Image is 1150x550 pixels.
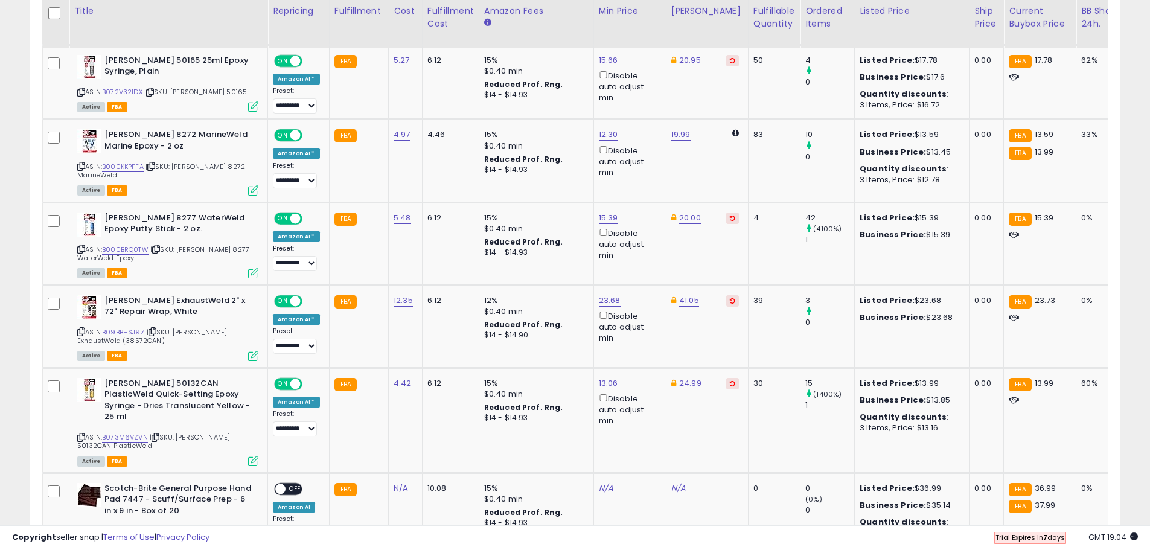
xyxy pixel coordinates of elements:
div: $14 - $14.93 [484,248,584,258]
div: Fulfillment Cost [427,5,474,30]
div: 50 [753,55,791,66]
span: ON [275,130,290,141]
b: Business Price: [860,71,926,83]
span: 13.99 [1035,377,1054,389]
small: (0%) [805,494,822,504]
b: [PERSON_NAME] 50165 25ml Epoxy Syringe, Plain [104,55,251,80]
b: Quantity discounts [860,163,947,174]
span: 13.99 [1035,146,1054,158]
small: FBA [334,378,357,391]
small: FBA [1009,378,1031,391]
div: 0.00 [974,129,994,140]
div: $0.40 min [484,141,584,152]
span: | SKU: [PERSON_NAME] 50132CAN PlasticWeld [77,432,230,450]
small: FBA [1009,500,1031,513]
div: $17.78 [860,55,960,66]
div: $13.45 [860,147,960,158]
div: Preset: [273,410,320,437]
small: FBA [1009,213,1031,226]
span: 15.39 [1035,212,1054,223]
a: B000BRQ0TW [102,245,149,255]
b: [PERSON_NAME] 50132CAN PlasticWeld Quick-Setting Epoxy Syringe - Dries Translucent Yellow - 25 ml [104,378,251,426]
div: Preset: [273,162,320,189]
div: $35.14 [860,500,960,511]
div: Preset: [273,245,320,272]
span: ON [275,379,290,389]
div: $15.39 [860,229,960,240]
div: 6.12 [427,378,470,389]
span: OFF [301,379,320,389]
b: Listed Price: [860,482,915,494]
div: 15% [484,129,584,140]
div: 0 [805,483,854,494]
div: Amazon AI * [273,314,320,325]
small: (1400%) [813,389,842,399]
div: [PERSON_NAME] [671,5,743,18]
div: Repricing [273,5,324,18]
div: $14 - $14.93 [484,90,584,100]
span: FBA [107,185,127,196]
a: 20.95 [679,54,701,66]
div: 3 Items, Price: $13.16 [860,423,960,433]
span: All listings currently available for purchase on Amazon [77,102,105,112]
b: 7 [1043,532,1047,542]
b: Reduced Prof. Rng. [484,154,563,164]
div: 10 [805,129,854,140]
div: ASIN: [77,129,258,194]
div: 3 Items, Price: $16.72 [860,100,960,110]
a: 20.00 [679,212,701,224]
span: 2025-09-14 19:04 GMT [1088,531,1138,543]
div: Title [74,5,263,18]
img: 51dyvfHibtL._SL40_.jpg [77,295,101,319]
small: FBA [1009,147,1031,160]
div: : [860,89,960,100]
b: Listed Price: [860,54,915,66]
div: seller snap | | [12,532,209,543]
div: ASIN: [77,213,258,277]
div: $0.40 min [484,306,584,317]
div: Disable auto adjust min [599,69,657,104]
div: 42 [805,213,854,223]
div: $0.40 min [484,494,584,505]
div: Fulfillable Quantity [753,5,795,30]
span: 37.99 [1035,499,1056,511]
small: FBA [1009,55,1031,68]
a: N/A [671,482,686,494]
a: Terms of Use [103,531,155,543]
a: B073M6VZVN [102,432,148,443]
a: 41.05 [679,295,699,307]
div: 0% [1081,213,1121,223]
div: 3 Items, Price: $12.78 [860,174,960,185]
span: FBA [107,102,127,112]
a: Privacy Policy [156,531,209,543]
div: 0.00 [974,483,994,494]
a: 15.39 [599,212,618,224]
span: FBA [107,351,127,361]
div: 4 [753,213,791,223]
a: 5.27 [394,54,410,66]
a: N/A [394,482,408,494]
div: 10.08 [427,483,470,494]
span: All listings currently available for purchase on Amazon [77,268,105,278]
div: 0.00 [974,378,994,389]
b: Scotch-Brite General Purpose Hand Pad 7447 - Scuff/Surface Prep - 6 in x 9 in - Box of 20 [104,483,251,520]
b: [PERSON_NAME] 8272 MarineWeld Marine Epoxy - 2 oz [104,129,251,155]
b: [PERSON_NAME] 8277 WaterWeld Epoxy Putty Stick - 2 oz. [104,213,251,238]
div: 12% [484,295,584,306]
div: 15% [484,483,584,494]
b: Business Price: [860,312,926,323]
b: Business Price: [860,229,926,240]
a: 12.35 [394,295,413,307]
div: Preset: [273,327,320,354]
a: 24.99 [679,377,701,389]
a: 13.06 [599,377,618,389]
a: 4.42 [394,377,412,389]
div: Amazon AI * [273,74,320,85]
div: $13.99 [860,378,960,389]
div: 6.12 [427,55,470,66]
div: 0% [1081,295,1121,306]
span: 23.73 [1035,295,1056,306]
a: 12.30 [599,129,618,141]
span: 13.59 [1035,129,1054,140]
div: Amazon AI * [273,231,320,242]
